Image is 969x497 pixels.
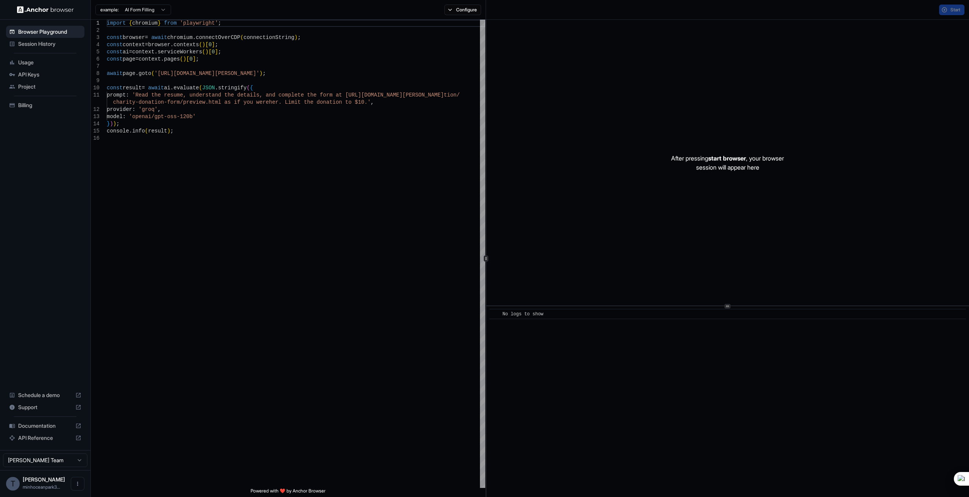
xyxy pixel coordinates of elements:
[132,20,157,26] span: chromium
[493,310,497,318] span: ​
[145,42,148,48] span: =
[6,389,84,401] div: Schedule a demo
[6,38,84,50] div: Session History
[294,34,298,41] span: )
[193,34,196,41] span: .
[170,85,173,91] span: .
[107,92,126,98] span: prompt
[6,99,84,111] div: Billing
[202,85,215,91] span: JSON
[151,70,154,76] span: (
[132,92,291,98] span: 'Read the resume, understand the details, and comp
[107,114,123,120] span: model
[18,71,81,78] span: API Keys
[142,85,145,91] span: =
[123,70,136,76] span: page
[6,401,84,413] div: Support
[6,420,84,432] div: Documentation
[503,312,544,317] span: No logs to show
[107,20,126,26] span: import
[116,121,119,127] span: ;
[123,85,142,91] span: result
[6,477,20,491] div: T
[180,20,218,26] span: 'playwright'
[91,128,100,135] div: 15
[215,85,218,91] span: .
[91,63,100,70] div: 7
[671,154,784,172] p: After pressing , your browser session will appear here
[132,128,145,134] span: info
[371,99,374,105] span: ,
[157,20,160,26] span: }
[91,20,100,27] div: 1
[18,391,72,399] span: Schedule a demo
[154,49,157,55] span: .
[23,484,60,490] span: minhoceanpark3@gmail.com
[145,34,148,41] span: =
[218,49,221,55] span: ;
[212,49,215,55] span: 0
[269,99,371,105] span: her. Limit the donation to $10.'
[132,49,154,55] span: context
[136,70,139,76] span: .
[167,34,193,41] span: chromium
[139,56,161,62] span: context
[180,56,183,62] span: (
[161,56,164,62] span: .
[259,70,262,76] span: )
[193,56,196,62] span: ]
[107,106,132,112] span: provider
[91,120,100,128] div: 14
[199,42,202,48] span: (
[107,49,123,55] span: const
[6,69,84,81] div: API Keys
[18,101,81,109] span: Billing
[215,42,218,48] span: ;
[173,42,199,48] span: contexts
[218,85,247,91] span: stringify
[196,56,199,62] span: ;
[202,49,205,55] span: (
[18,59,81,66] span: Usage
[132,106,135,112] span: :
[444,5,481,15] button: Configure
[107,56,123,62] span: const
[107,121,110,127] span: }
[173,85,199,91] span: evaluate
[91,113,100,120] div: 13
[148,42,170,48] span: browser
[91,92,100,99] div: 11
[91,77,100,84] div: 9
[18,28,81,36] span: Browser Playground
[71,477,84,491] button: Open menu
[199,85,202,91] span: (
[6,56,84,69] div: Usage
[263,70,266,76] span: ;
[129,128,132,134] span: .
[123,56,136,62] span: page
[123,34,145,41] span: browser
[298,34,301,41] span: ;
[91,48,100,56] div: 5
[113,99,269,105] span: charity-donation-form/preview.html as if you were
[107,128,129,134] span: console
[129,20,132,26] span: {
[18,40,81,48] span: Session History
[110,121,113,127] span: )
[91,106,100,113] div: 12
[91,27,100,34] div: 2
[247,85,250,91] span: (
[91,34,100,41] div: 3
[212,42,215,48] span: ]
[18,434,72,442] span: API Reference
[148,85,164,91] span: await
[202,42,205,48] span: )
[17,6,74,13] img: Anchor Logo
[243,34,294,41] span: connectionString
[164,56,180,62] span: pages
[107,34,123,41] span: const
[157,106,160,112] span: ,
[240,34,243,41] span: (
[123,49,129,55] span: ai
[91,135,100,142] div: 16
